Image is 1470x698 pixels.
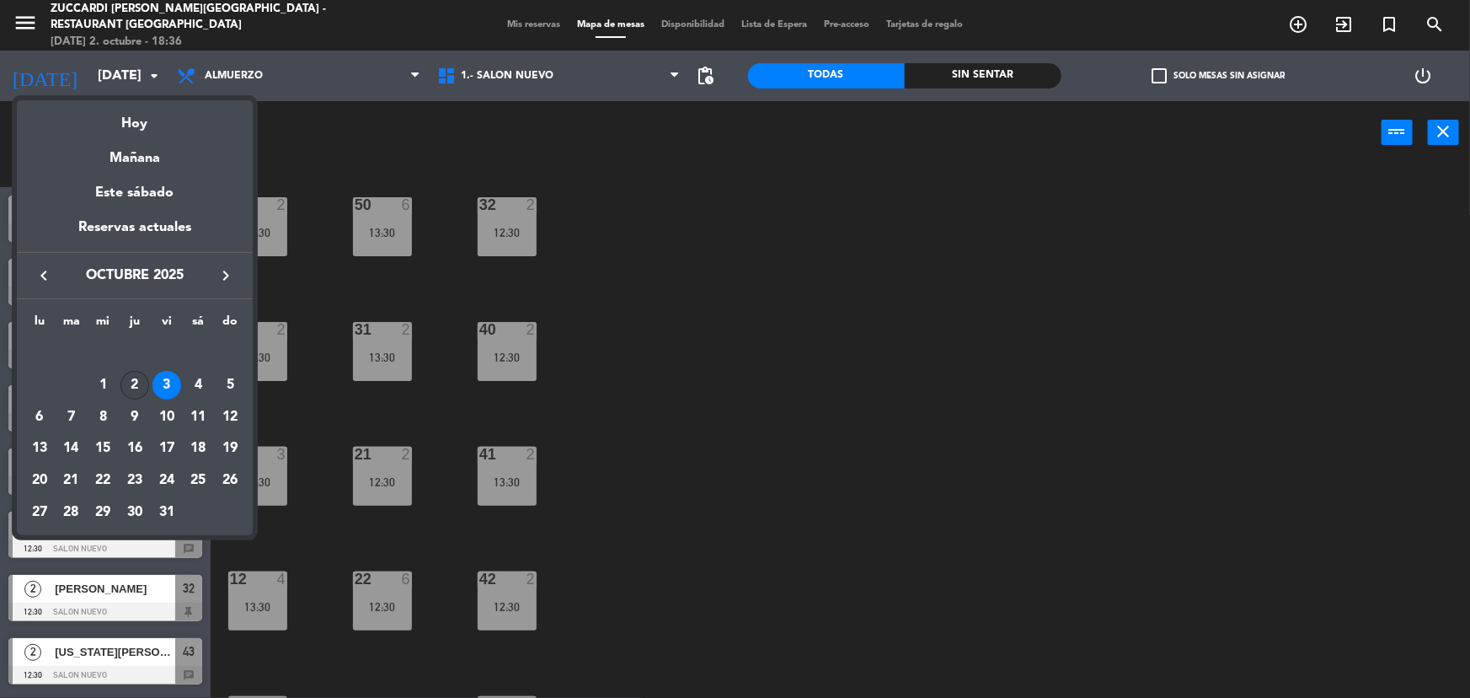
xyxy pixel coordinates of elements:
div: 21 [57,466,86,495]
td: 19 de octubre de 2025 [214,433,246,465]
td: 4 de octubre de 2025 [183,369,215,401]
div: Reservas actuales [17,217,253,251]
td: 1 de octubre de 2025 [87,369,119,401]
span: octubre 2025 [59,265,211,287]
button: keyboard_arrow_left [29,265,59,287]
td: 16 de octubre de 2025 [119,433,151,465]
td: 22 de octubre de 2025 [87,464,119,497]
div: 24 [152,466,181,495]
th: viernes [151,312,183,338]
div: 9 [120,403,149,432]
td: 8 de octubre de 2025 [87,401,119,433]
td: 13 de octubre de 2025 [24,433,56,465]
td: 2 de octubre de 2025 [119,369,151,401]
div: 17 [152,434,181,463]
td: 21 de octubre de 2025 [56,464,88,497]
div: 26 [216,466,244,495]
div: 29 [88,498,117,527]
th: jueves [119,312,151,338]
button: keyboard_arrow_right [211,265,241,287]
div: 12 [216,403,244,432]
td: 27 de octubre de 2025 [24,497,56,529]
div: 15 [88,434,117,463]
td: 20 de octubre de 2025 [24,464,56,497]
td: 7 de octubre de 2025 [56,401,88,433]
div: 18 [184,434,212,463]
div: 3 [152,371,181,400]
td: 14 de octubre de 2025 [56,433,88,465]
div: 8 [88,403,117,432]
td: 5 de octubre de 2025 [214,369,246,401]
div: 11 [184,403,212,432]
td: 23 de octubre de 2025 [119,464,151,497]
td: 26 de octubre de 2025 [214,464,246,497]
td: OCT. [24,337,246,369]
div: 19 [216,434,244,463]
i: keyboard_arrow_left [34,266,54,286]
div: 20 [25,466,54,495]
div: Este sábado [17,169,253,217]
td: 30 de octubre de 2025 [119,497,151,529]
td: 29 de octubre de 2025 [87,497,119,529]
td: 28 de octubre de 2025 [56,497,88,529]
div: 28 [57,498,86,527]
div: 30 [120,498,149,527]
div: 10 [152,403,181,432]
td: 11 de octubre de 2025 [183,401,215,433]
div: Mañana [17,135,253,169]
td: 9 de octubre de 2025 [119,401,151,433]
td: 31 de octubre de 2025 [151,497,183,529]
th: domingo [214,312,246,338]
td: 12 de octubre de 2025 [214,401,246,433]
div: 1 [88,371,117,400]
div: 16 [120,434,149,463]
div: 27 [25,498,54,527]
td: 24 de octubre de 2025 [151,464,183,497]
td: 6 de octubre de 2025 [24,401,56,433]
td: 17 de octubre de 2025 [151,433,183,465]
div: Hoy [17,100,253,135]
div: 4 [184,371,212,400]
div: 13 [25,434,54,463]
td: 18 de octubre de 2025 [183,433,215,465]
div: 14 [57,434,86,463]
div: 5 [216,371,244,400]
td: 3 de octubre de 2025 [151,369,183,401]
th: lunes [24,312,56,338]
div: 23 [120,466,149,495]
div: 22 [88,466,117,495]
div: 31 [152,498,181,527]
div: 6 [25,403,54,432]
td: 10 de octubre de 2025 [151,401,183,433]
td: 25 de octubre de 2025 [183,464,215,497]
td: 15 de octubre de 2025 [87,433,119,465]
i: keyboard_arrow_right [216,266,236,286]
div: 25 [184,466,212,495]
th: sábado [183,312,215,338]
div: 7 [57,403,86,432]
th: miércoles [87,312,119,338]
div: 2 [120,371,149,400]
th: martes [56,312,88,338]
